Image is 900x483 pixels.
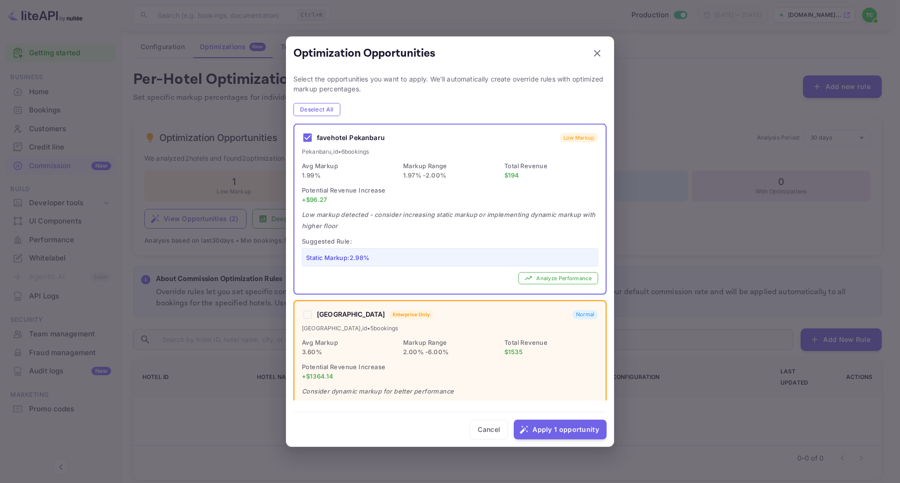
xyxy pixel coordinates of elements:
[302,162,338,169] span: Avg Markup
[317,132,385,144] h6: favehotel Pekanbaru
[302,210,595,230] span: Low markup detected - consider increasing static markup or implementing dynamic markup with highe...
[302,171,396,180] p: 1.99 %
[302,339,338,346] span: Avg Markup
[403,162,447,169] span: Markup Range
[504,171,598,180] p: $ 194
[514,420,607,439] button: Apply 1 opportunity
[403,171,497,180] p: 1.97 % - 2.00 %
[302,237,352,245] span: Suggested Rule:
[518,272,598,284] button: Analyze Performance
[572,311,598,319] span: Normal
[302,186,385,193] span: Potential Revenue Increase
[504,339,547,346] span: Total Revenue
[293,74,607,93] p: Select the opportunities you want to apply. We'll automatically create override rules with optimi...
[560,134,599,142] span: Low Markup
[302,363,385,371] span: Potential Revenue Increase
[403,348,497,357] p: 2.00 % - 6.00 %
[306,254,370,261] span: Static Markup: 2.98 %
[470,420,508,439] button: Cancel
[293,45,435,60] h5: Optimization Opportunities
[389,311,434,318] span: Enterprise Only
[302,387,454,395] span: Consider dynamic markup for better performance
[302,348,396,357] p: 3.60 %
[403,339,447,346] span: Markup Range
[504,348,598,357] p: $ 1535
[293,103,340,116] button: Deselect All
[504,162,547,169] span: Total Revenue
[302,324,598,333] p: [GEOGRAPHIC_DATA] , id • 5 bookings
[317,309,385,320] h6: [GEOGRAPHIC_DATA]
[302,372,598,381] p: +$ 1364.14
[302,195,598,205] p: +$ 96.27
[302,147,598,156] p: Pekanbaru , id • 6 bookings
